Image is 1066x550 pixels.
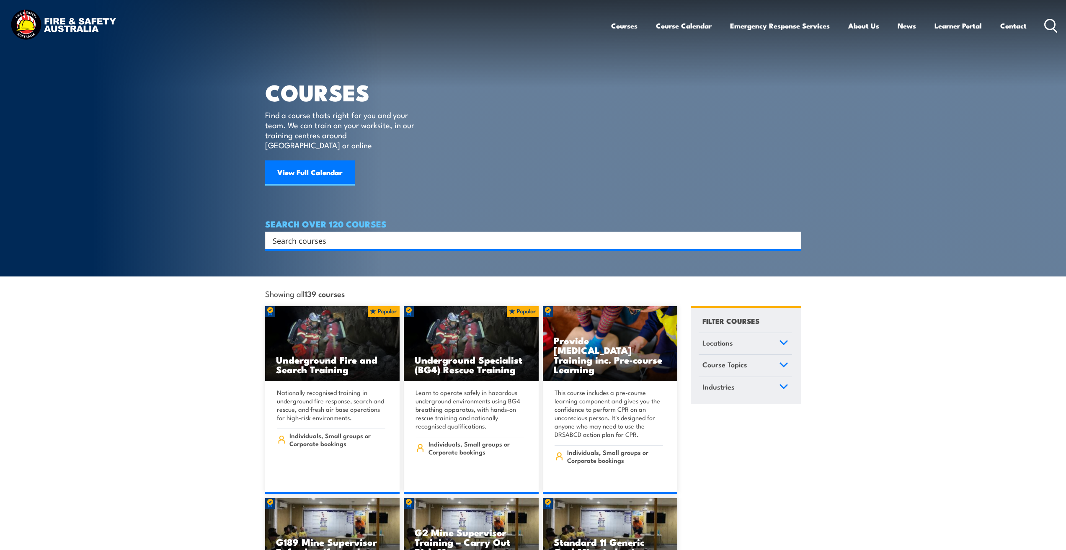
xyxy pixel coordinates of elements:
[848,15,879,37] a: About Us
[543,306,678,382] img: Low Voltage Rescue and Provide CPR
[702,315,759,326] h4: FILTER COURSES
[702,337,733,349] span: Locations
[543,306,678,382] a: Provide [MEDICAL_DATA] Training inc. Pre-course Learning
[265,160,355,186] a: View Full Calendar
[416,388,524,430] p: Learn to operate safely in hazardous underground environments using BG4 breathing apparatus, with...
[611,15,638,37] a: Courses
[289,431,385,447] span: Individuals, Small groups or Corporate bookings
[274,235,785,246] form: Search form
[699,355,792,377] a: Course Topics
[428,440,524,456] span: Individuals, Small groups or Corporate bookings
[404,306,539,382] a: Underground Specialist (BG4) Rescue Training
[265,306,400,382] img: Underground mine rescue
[555,388,663,439] p: This course includes a pre-course learning component and gives you the confidence to perform CPR ...
[265,289,345,298] span: Showing all
[265,306,400,382] a: Underground Fire and Search Training
[554,336,667,374] h3: Provide [MEDICAL_DATA] Training inc. Pre-course Learning
[265,110,418,150] p: Find a course thats right for you and your team. We can train on your worksite, in our training c...
[415,355,528,374] h3: Underground Specialist (BG4) Rescue Training
[787,235,798,246] button: Search magnifier button
[699,377,792,399] a: Industries
[702,359,747,370] span: Course Topics
[305,288,345,299] strong: 139 courses
[265,82,426,102] h1: COURSES
[702,381,735,392] span: Industries
[277,388,386,422] p: Nationally recognised training in underground fire response, search and rescue, and fresh air bas...
[1000,15,1027,37] a: Contact
[656,15,712,37] a: Course Calendar
[730,15,830,37] a: Emergency Response Services
[273,234,783,247] input: Search input
[404,306,539,382] img: Underground mine rescue
[265,219,801,228] h4: SEARCH OVER 120 COURSES
[898,15,916,37] a: News
[699,333,792,355] a: Locations
[276,355,389,374] h3: Underground Fire and Search Training
[567,448,663,464] span: Individuals, Small groups or Corporate bookings
[934,15,982,37] a: Learner Portal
